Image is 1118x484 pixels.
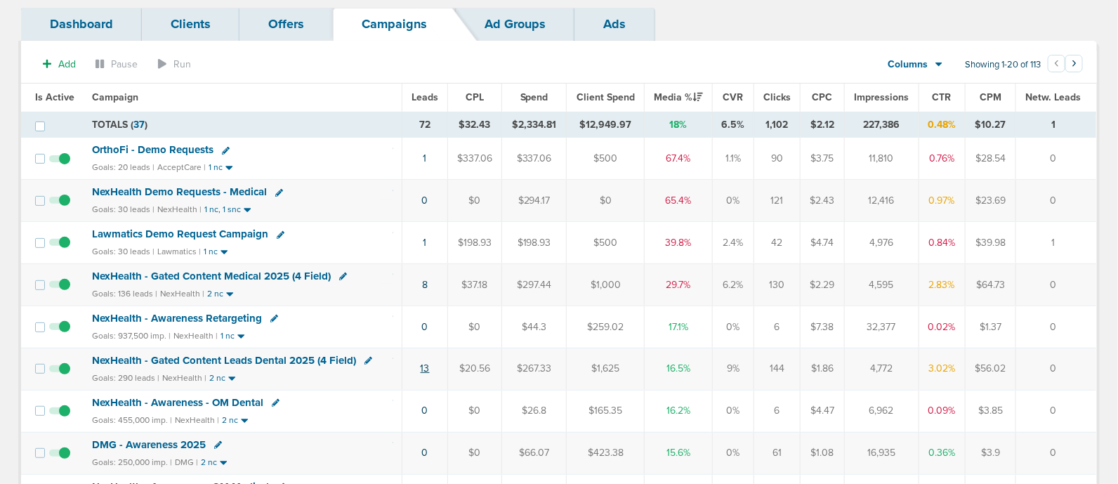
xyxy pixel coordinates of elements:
span: Campaign [92,91,138,103]
td: 6 [754,306,801,348]
td: $267.33 [502,348,567,390]
td: $12,949.97 [567,112,645,138]
span: NexHealth Demo Requests - Medical [92,185,267,198]
span: 37 [133,119,145,131]
a: 8 [422,279,428,291]
td: $337.06 [502,138,567,180]
td: $0 [448,432,502,474]
td: 0% [712,432,754,474]
small: 2 nc [201,457,217,468]
span: NexHealth - Awareness - OM Dental [92,396,263,409]
td: $1.86 [801,348,845,390]
small: Lawmatics | [157,247,201,256]
td: 1,102 [754,112,801,138]
td: 0 [1016,390,1097,432]
small: Goals: 20 leads | [92,162,154,173]
span: CPL [466,91,484,103]
td: $500 [567,222,645,264]
a: Ad Groups [456,8,574,41]
td: 16.5% [645,348,713,390]
a: 0 [422,195,428,207]
span: Is Active [35,91,74,103]
td: $64.73 [966,264,1016,306]
td: $2.29 [801,264,845,306]
small: DMG | [175,457,198,467]
td: 0.02% [919,306,966,348]
td: 39.8% [645,222,713,264]
td: 0 [1016,264,1097,306]
small: 2 nc [209,373,225,384]
td: 227,386 [844,112,919,138]
td: 0.97% [919,180,966,222]
td: $0 [448,306,502,348]
td: $1,000 [567,264,645,306]
td: $44.3 [502,306,567,348]
td: $198.93 [448,222,502,264]
td: 121 [754,180,801,222]
span: Leads [412,91,438,103]
a: 0 [422,405,428,417]
td: $1.08 [801,432,845,474]
td: 0.84% [919,222,966,264]
td: $1.37 [966,306,1016,348]
a: Dashboard [21,8,142,41]
td: $4.47 [801,390,845,432]
td: $26.8 [502,390,567,432]
td: $2.12 [801,112,845,138]
small: 2 nc [222,415,238,426]
td: $7.38 [801,306,845,348]
td: $20.56 [448,348,502,390]
button: Add [35,54,84,74]
span: Columns [888,58,928,72]
td: 4,976 [844,222,919,264]
td: $3.9 [966,432,1016,474]
small: AcceptCare | [157,162,206,172]
td: 0 [1016,306,1097,348]
span: Netw. Leads [1026,91,1081,103]
a: Offers [239,8,333,41]
td: 61 [754,432,801,474]
td: 42 [754,222,801,264]
td: 67.4% [645,138,713,180]
ul: Pagination [1048,57,1083,74]
a: 0 [422,321,428,333]
td: 15.6% [645,432,713,474]
td: 0.76% [919,138,966,180]
td: 0 [1016,138,1097,180]
span: NexHealth - Awareness Retargeting [92,312,262,325]
span: Client Spend [577,91,635,103]
span: Spend [520,91,548,103]
td: $28.54 [966,138,1016,180]
a: 1 [423,152,427,164]
a: 0 [422,447,428,459]
span: Media % [655,91,703,103]
td: 9% [712,348,754,390]
span: Showing 1-20 of 113 [965,59,1041,71]
small: NexHealth | [173,331,218,341]
a: Ads [574,8,655,41]
td: $3.85 [966,390,1016,432]
td: $294.17 [502,180,567,222]
td: $23.69 [966,180,1016,222]
td: 90 [754,138,801,180]
td: $39.98 [966,222,1016,264]
td: 32,377 [844,306,919,348]
td: 11,810 [844,138,919,180]
td: 6.5% [712,112,754,138]
span: Lawmatics Demo Request Campaign [92,228,268,240]
td: 1 [1016,112,1097,138]
td: 0.48% [919,112,966,138]
span: CTR [933,91,952,103]
td: 144 [754,348,801,390]
small: NexHealth | [162,373,206,383]
td: $259.02 [567,306,645,348]
td: 16,935 [844,432,919,474]
td: $0 [448,180,502,222]
td: $66.07 [502,432,567,474]
span: CPM [980,91,1001,103]
td: 3.02% [919,348,966,390]
td: $32.43 [448,112,502,138]
td: 29.7% [645,264,713,306]
small: Goals: 250,000 imp. | [92,457,172,468]
td: 2.83% [919,264,966,306]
